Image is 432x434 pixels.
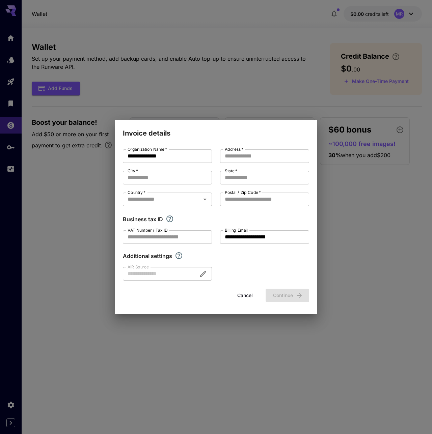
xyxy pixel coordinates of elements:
button: Open [200,195,210,204]
label: Country [128,190,145,195]
label: Postal / Zip Code [225,190,261,195]
label: State [225,168,237,174]
p: Business tax ID [123,215,163,223]
label: Billing Email [225,227,248,233]
label: VAT Number / Tax ID [128,227,168,233]
svg: If you are a business tax registrant, please enter your business tax ID here. [166,215,174,223]
label: Address [225,146,243,152]
p: Additional settings [123,252,172,260]
label: AIR Source [128,264,148,270]
svg: Explore additional customization settings [175,252,183,260]
label: Organization Name [128,146,167,152]
h2: Invoice details [115,120,317,139]
label: City [128,168,138,174]
button: Cancel [230,289,260,302]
